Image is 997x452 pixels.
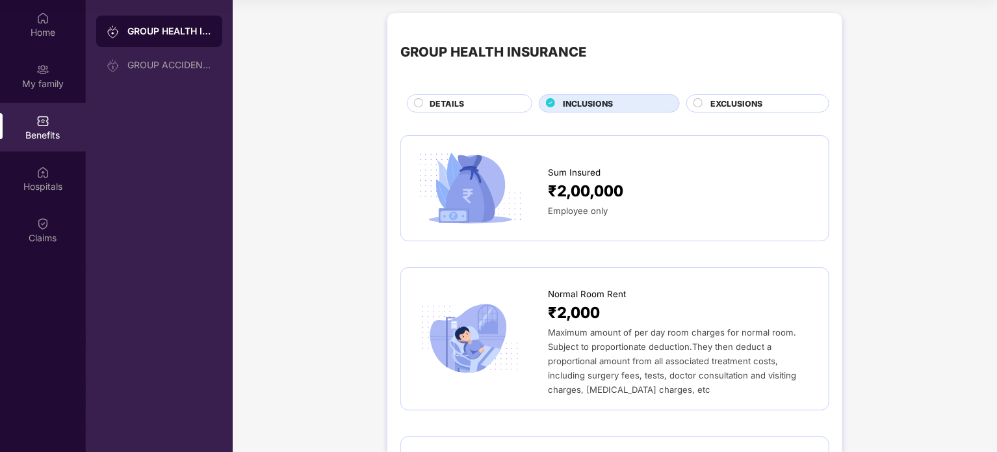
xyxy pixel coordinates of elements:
span: Employee only [548,206,608,216]
span: ₹2,000 [548,301,600,325]
span: DETAILS [430,98,464,110]
span: Normal Room Rent [548,287,626,301]
div: GROUP ACCIDENTAL INSURANCE [127,60,212,70]
span: INCLUSIONS [563,98,613,110]
img: icon [414,149,526,227]
img: svg+xml;base64,PHN2ZyB3aWR0aD0iMjAiIGhlaWdodD0iMjAiIHZpZXdCb3g9IjAgMCAyMCAyMCIgZmlsbD0ibm9uZSIgeG... [107,59,120,72]
img: svg+xml;base64,PHN2ZyB3aWR0aD0iMjAiIGhlaWdodD0iMjAiIHZpZXdCb3g9IjAgMCAyMCAyMCIgZmlsbD0ibm9uZSIgeG... [36,63,49,76]
div: GROUP HEALTH INSURANCE [127,25,212,38]
img: svg+xml;base64,PHN2ZyBpZD0iQ2xhaW0iIHhtbG5zPSJodHRwOi8vd3d3LnczLm9yZy8yMDAwL3N2ZyIgd2lkdGg9IjIwIi... [36,217,49,230]
img: svg+xml;base64,PHN2ZyBpZD0iSG9tZSIgeG1sbnM9Imh0dHA6Ly93d3cudzMub3JnLzIwMDAvc3ZnIiB3aWR0aD0iMjAiIG... [36,12,49,25]
img: svg+xml;base64,PHN2ZyB3aWR0aD0iMjAiIGhlaWdodD0iMjAiIHZpZXdCb3g9IjAgMCAyMCAyMCIgZmlsbD0ibm9uZSIgeG... [107,25,120,38]
div: GROUP HEALTH INSURANCE [400,42,586,62]
span: EXCLUSIONS [710,98,762,110]
img: svg+xml;base64,PHN2ZyBpZD0iSG9zcGl0YWxzIiB4bWxucz0iaHR0cDovL3d3dy53My5vcmcvMjAwMC9zdmciIHdpZHRoPS... [36,166,49,179]
span: Sum Insured [548,166,601,179]
img: icon [414,300,526,378]
img: svg+xml;base64,PHN2ZyBpZD0iQmVuZWZpdHMiIHhtbG5zPSJodHRwOi8vd3d3LnczLm9yZy8yMDAwL3N2ZyIgd2lkdGg9Ij... [36,114,49,127]
span: ₹2,00,000 [548,179,623,204]
span: Maximum amount of per day room charges for normal room. Subject to proportionate deduction.They t... [548,327,796,395]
